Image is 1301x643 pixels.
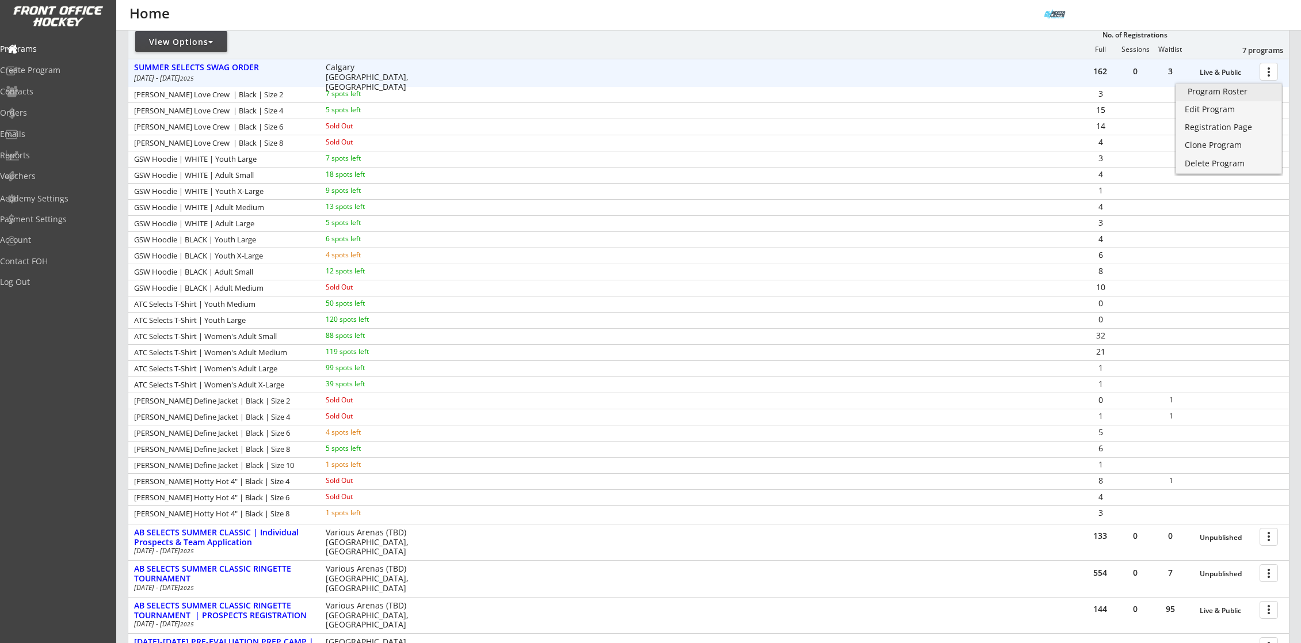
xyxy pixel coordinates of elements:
[1083,509,1117,517] div: 3
[1083,412,1117,420] div: 1
[180,74,194,82] em: 2025
[326,252,400,258] div: 4 spots left
[326,187,400,194] div: 9 spots left
[134,446,310,453] div: [PERSON_NAME] Define Jacket | Black | Size 8
[1118,532,1153,540] div: 0
[1099,31,1170,39] div: No. of Registrations
[1083,235,1117,243] div: 4
[134,601,314,621] div: AB SELECTS SUMMER CLASSIC RINGETTE TOURNAMENT | PROSPECTS REGISTRATION
[134,478,310,485] div: [PERSON_NAME] Hotty Hot 4" | Black | Size 4
[326,268,400,275] div: 12 spots left
[1083,428,1117,436] div: 5
[134,547,310,554] div: [DATE] - [DATE]
[134,107,310,115] div: [PERSON_NAME] Love Crew | Black | Size 4
[1083,532,1117,540] div: 133
[326,564,416,593] div: Various Arenas (TBD) [GEOGRAPHIC_DATA], [GEOGRAPHIC_DATA]
[326,493,400,500] div: Sold Out
[326,413,400,420] div: Sold Out
[1223,45,1283,55] div: 7 programs
[326,461,400,468] div: 1 spots left
[134,564,314,584] div: AB SELECTS SUMMER CLASSIC RINGETTE TOURNAMENT
[1200,607,1254,615] div: Live & Public
[1083,299,1117,307] div: 0
[134,413,310,421] div: [PERSON_NAME] Define Jacket | Black | Size 4
[1083,267,1117,275] div: 8
[134,123,310,131] div: [PERSON_NAME] Love Crew | Black | Size 6
[134,494,310,501] div: [PERSON_NAME] Hotty Hot 4" | Black | Size 6
[326,300,400,307] div: 50 spots left
[134,462,310,469] div: [PERSON_NAME] Define Jacket | Black | Size 10
[1153,532,1188,540] div: 0
[326,332,400,339] div: 88 spots left
[326,477,400,484] div: Sold Out
[1185,105,1273,113] div: Edit Program
[134,172,310,179] div: GSW Hoodie | WHITE | Adult Small
[1154,413,1188,420] div: 1
[1118,67,1153,75] div: 0
[1083,67,1117,75] div: 162
[326,601,416,630] div: Various Arenas (TBD) [GEOGRAPHIC_DATA], [GEOGRAPHIC_DATA]
[134,621,310,627] div: [DATE] - [DATE]
[326,348,400,355] div: 119 spots left
[180,620,194,628] em: 2025
[1083,283,1117,291] div: 10
[1200,69,1254,77] div: Live & Public
[1153,45,1187,54] div: Waitlist
[1200,534,1254,542] div: Unpublished
[1153,67,1188,75] div: 3
[1083,219,1117,227] div: 3
[1083,605,1117,613] div: 144
[1083,477,1117,485] div: 8
[1083,569,1117,577] div: 554
[326,106,400,113] div: 5 spots left
[134,365,310,372] div: ATC Selects T-Shirt | Women's Adult Large
[134,284,310,292] div: GSW Hoodie | BLACK | Adult Medium
[326,235,400,242] div: 6 spots left
[326,509,400,516] div: 1 spots left
[134,317,310,324] div: ATC Selects T-Shirt | Youth Large
[134,381,310,389] div: ATC Selects T-Shirt | Women's Adult X-Large
[326,171,400,178] div: 18 spots left
[1118,45,1153,54] div: Sessions
[135,36,227,48] div: View Options
[1153,569,1188,577] div: 7
[134,397,310,405] div: [PERSON_NAME] Define Jacket | Black | Size 2
[1260,528,1278,546] button: more_vert
[180,584,194,592] em: 2025
[134,139,310,147] div: [PERSON_NAME] Love Crew | Black | Size 8
[134,584,310,591] div: [DATE] - [DATE]
[134,268,310,276] div: GSW Hoodie | BLACK | Adult Small
[1083,396,1117,404] div: 0
[134,528,314,547] div: AB SELECTS SUMMER CLASSIC | Individual Prospects & Team Application
[1154,477,1188,484] div: 1
[326,364,400,371] div: 99 spots left
[1118,605,1153,613] div: 0
[1083,170,1117,178] div: 4
[326,528,416,557] div: Various Arenas (TBD) [GEOGRAPHIC_DATA], [GEOGRAPHIC_DATA]
[326,90,400,97] div: 7 spots left
[326,219,400,226] div: 5 spots left
[134,252,310,260] div: GSW Hoodie | BLACK | Youth X-Large
[326,445,400,452] div: 5 spots left
[326,155,400,162] div: 7 spots left
[1185,159,1273,168] div: Delete Program
[1083,106,1117,114] div: 15
[1176,84,1281,101] a: Program Roster
[1083,154,1117,162] div: 3
[1083,45,1117,54] div: Full
[1185,123,1273,131] div: Registration Page
[1083,332,1117,340] div: 32
[1083,380,1117,388] div: 1
[134,204,310,211] div: GSW Hoodie | WHITE | Adult Medium
[1176,120,1281,137] a: Registration Page
[1083,493,1117,501] div: 4
[1083,364,1117,372] div: 1
[134,155,310,163] div: GSW Hoodie | WHITE | Youth Large
[1083,315,1117,324] div: 0
[1188,87,1270,96] div: Program Roster
[326,63,416,92] div: Calgary [GEOGRAPHIC_DATA], [GEOGRAPHIC_DATA]
[134,236,310,243] div: GSW Hoodie | BLACK | Youth Large
[326,123,400,130] div: Sold Out
[1200,570,1254,578] div: Unpublished
[326,284,400,291] div: Sold Out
